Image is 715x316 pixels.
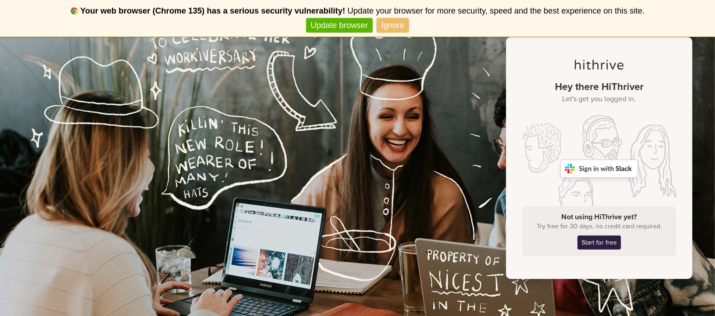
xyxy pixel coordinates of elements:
[529,222,670,231] p: Try free for 30 days, no credit card required.
[347,6,644,15] span: Update your browser for more security, speed and the best experience on this site.
[80,6,346,15] b: Your web browser (Chrome 135) has a serious security vulnerability!
[529,213,670,222] h4: Not using HiThrive yet?
[575,60,624,70] img: hithrive-logo-dark.4eb238aa.svg
[560,160,638,178] img: Sign in with Slack
[522,81,677,104] h1: Hey there HiThriver
[80,6,99,14] span: Help
[578,236,621,250] a: Start for free
[522,95,677,104] small: Let's get you logged in.
[306,18,373,33] a: Update browser
[377,18,409,33] a: Ignore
